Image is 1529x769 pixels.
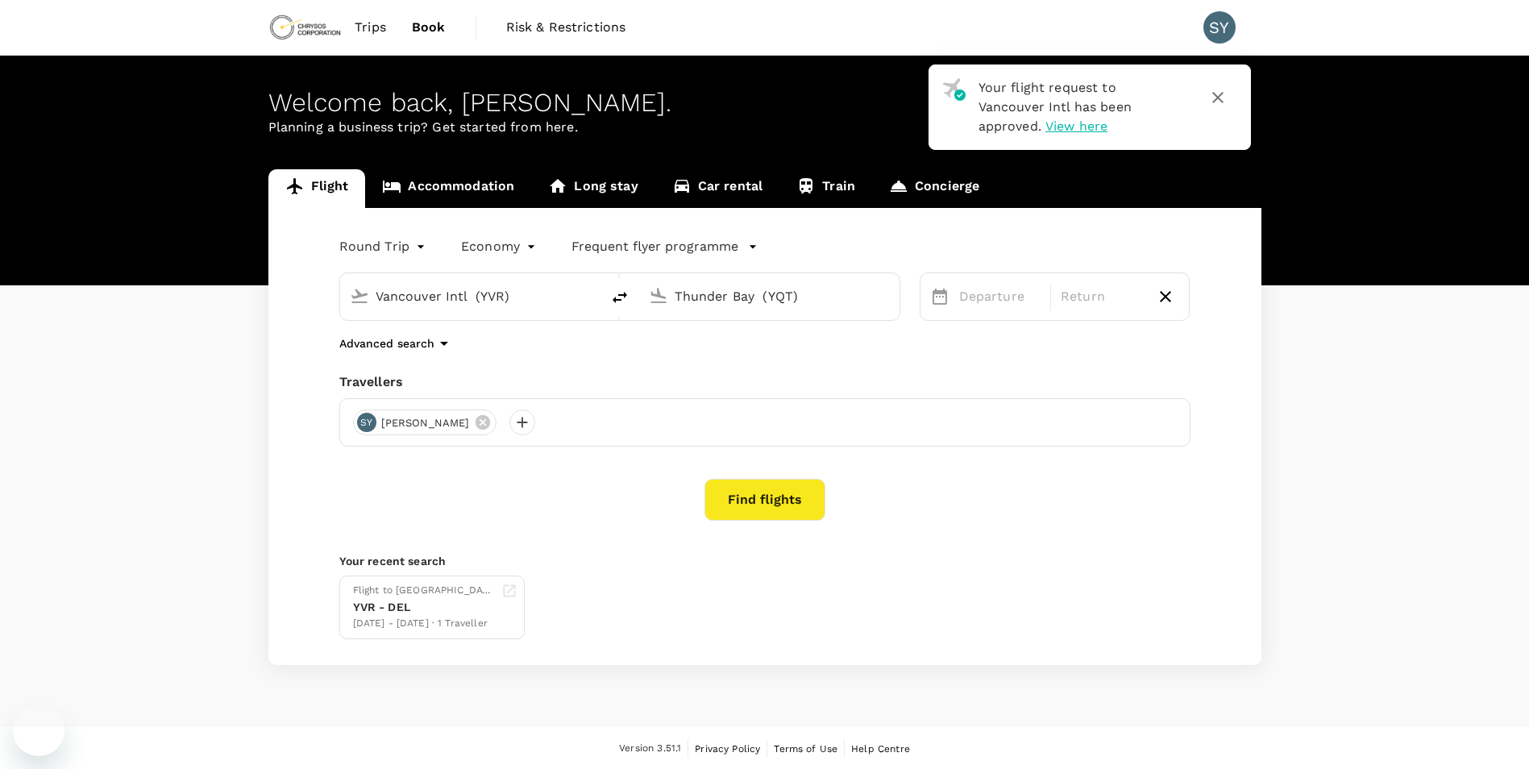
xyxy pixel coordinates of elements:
div: Welcome back , [PERSON_NAME] . [268,88,1261,118]
p: Advanced search [339,335,434,351]
button: Find flights [704,479,825,521]
p: Return [1061,287,1142,306]
span: Trips [355,18,386,37]
p: Planning a business trip? Get started from here. [268,118,1261,137]
p: Frequent flyer programme [571,237,738,256]
span: Help Centre [851,743,910,754]
div: Economy [461,234,539,260]
a: Help Centre [851,740,910,758]
a: Car rental [655,169,780,208]
img: Chrysos Corporation [268,10,343,45]
button: Advanced search [339,334,454,353]
a: Terms of Use [774,740,837,758]
button: delete [600,278,639,317]
span: Version 3.51.1 [619,741,681,757]
div: Round Trip [339,234,430,260]
a: Privacy Policy [695,740,760,758]
div: [DATE] - [DATE] · 1 Traveller [353,616,495,632]
a: Accommodation [365,169,531,208]
span: [PERSON_NAME] [372,415,480,431]
a: Long stay [531,169,654,208]
button: Frequent flyer programme [571,237,758,256]
p: Your recent search [339,553,1190,569]
div: YVR - DEL [353,599,495,616]
span: Your flight request to Vancouver Intl has been approved. [978,80,1132,134]
p: Departure [959,287,1041,306]
input: Depart from [376,284,567,309]
input: Going to [675,284,866,309]
a: Train [779,169,872,208]
a: Flight [268,169,366,208]
button: Open [589,294,592,297]
img: flight-approved [942,78,966,101]
span: Book [412,18,446,37]
div: SY[PERSON_NAME] [353,409,497,435]
div: SY [1203,11,1236,44]
span: View here [1045,118,1107,134]
div: SY [357,413,376,432]
iframe: Button to launch messaging window [13,705,64,756]
button: Open [888,294,891,297]
div: Travellers [339,372,1190,392]
span: Risk & Restrictions [506,18,626,37]
a: Concierge [872,169,996,208]
span: Privacy Policy [695,743,760,754]
span: Terms of Use [774,743,837,754]
div: Flight to [GEOGRAPHIC_DATA] [353,583,495,599]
